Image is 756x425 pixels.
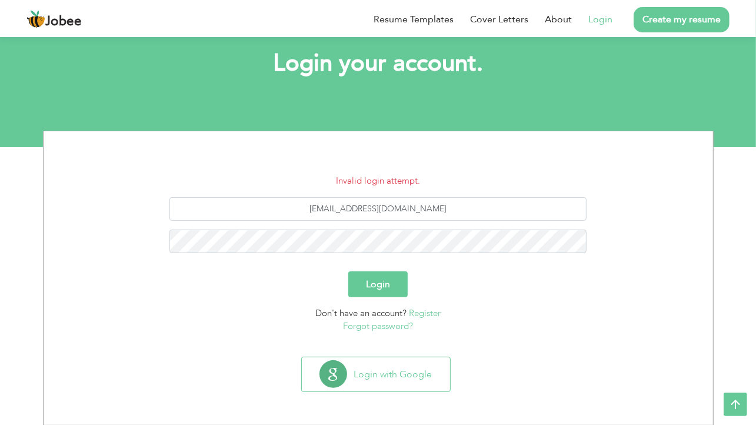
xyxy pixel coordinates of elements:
[52,174,704,188] li: Invalid login attempt.
[169,197,587,221] input: Email
[588,12,612,26] a: Login
[374,12,454,26] a: Resume Templates
[315,307,407,319] span: Don't have an account?
[302,357,450,391] button: Login with Google
[470,12,528,26] a: Cover Letters
[26,10,45,29] img: jobee.io
[634,7,730,32] a: Create my resume
[61,48,696,79] h1: Login your account.
[343,320,413,332] a: Forgot password?
[348,271,408,297] button: Login
[409,307,441,319] a: Register
[26,10,82,29] a: Jobee
[545,12,572,26] a: About
[45,15,82,28] span: Jobee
